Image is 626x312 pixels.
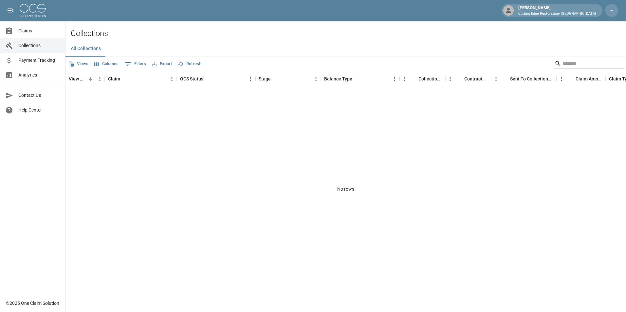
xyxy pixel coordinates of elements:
[516,5,598,16] div: [PERSON_NAME]
[399,70,445,88] div: Collections Fee
[18,27,60,34] span: Claims
[6,300,59,306] div: © 2025 One Claim Solution
[18,107,60,113] span: Help Center
[123,59,148,69] button: Show filters
[271,74,280,83] button: Sort
[491,70,557,88] div: Sent To Collections Date
[65,88,626,290] div: No rows
[246,74,255,84] button: Menu
[105,70,177,88] div: Claim
[557,70,606,88] div: Claim Amount
[352,74,361,83] button: Sort
[510,70,553,88] div: Sent To Collections Date
[71,29,626,38] h2: Collections
[65,41,626,57] div: dynamic tabs
[180,70,203,88] div: OCS Status
[445,70,491,88] div: Contractor Amount
[18,42,60,49] span: Collections
[167,74,177,84] button: Menu
[576,70,602,88] div: Claim Amount
[150,59,174,69] button: Export
[418,70,442,88] div: Collections Fee
[67,59,90,69] button: Views
[501,74,510,83] button: Sort
[20,4,46,17] img: ocs-logo-white-transparent.png
[176,59,203,69] button: Refresh
[120,74,129,83] button: Sort
[321,70,399,88] div: Balance Type
[390,74,399,84] button: Menu
[65,70,105,88] div: View Collection
[177,70,255,88] div: OCS Status
[399,74,409,84] button: Menu
[409,74,418,83] button: Sort
[557,74,566,84] button: Menu
[18,92,60,99] span: Contact Us
[311,74,321,84] button: Menu
[65,41,106,57] button: All Collections
[69,70,86,88] div: View Collection
[259,70,271,88] div: Stage
[324,70,352,88] div: Balance Type
[491,74,501,84] button: Menu
[255,70,321,88] div: Stage
[86,74,95,83] button: Sort
[455,74,464,83] button: Sort
[95,74,105,84] button: Menu
[464,70,488,88] div: Contractor Amount
[566,74,576,83] button: Sort
[93,59,120,69] button: Select columns
[518,11,596,17] p: Cutting Edge Restoration- [GEOGRAPHIC_DATA]
[555,58,625,70] div: Search
[18,57,60,64] span: Payment Tracking
[18,72,60,78] span: Analytics
[203,74,212,83] button: Sort
[445,74,455,84] button: Menu
[108,70,120,88] div: Claim
[4,4,17,17] button: open drawer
